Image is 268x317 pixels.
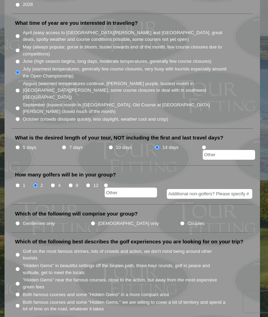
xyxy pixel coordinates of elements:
label: 1 [23,182,25,189]
label: Which of the following best describes the golf experiences you are looking for on your trip? [15,238,243,245]
label: 7 days [69,144,83,151]
input: Additional non-golfers? Please specify # [167,189,252,199]
label: What time of year are you interested in traveling? [15,20,138,27]
label: 2028 [23,1,33,8]
label: "Hidden Gems" in beautiful settings off the beaten path, three hour rounds, golf in peace and sol... [23,262,227,276]
label: What is the desired length of your tour, NOT including the first and last travel days? [15,134,223,141]
label: 4 [58,182,60,189]
label: Both famous courses and some "Hidden Gems" in a more compact area [23,291,169,298]
label: How many golfers will be in your group? [15,171,116,178]
label: April (easy access to [GEOGRAPHIC_DATA][PERSON_NAME] and [GEOGRAPHIC_DATA], great deals, spotty w... [23,29,227,43]
label: Both famous courses and some "Hidden Gems," we are willing to cover a lot of territory and spend ... [23,299,227,312]
label: July (warmest temperatures, generally few course closures, very busy with tourists especially aro... [23,66,227,79]
label: 14 days [162,144,178,151]
label: [DEMOGRAPHIC_DATA] only [98,220,159,227]
label: Gentlemen only [23,220,55,227]
input: Other [203,150,255,160]
label: August (warmest temperatures continue, [PERSON_NAME] purple, busiest month in [GEOGRAPHIC_DATA][P... [23,80,227,101]
label: Couples [187,220,204,227]
label: Which of the following will comprise your group? [15,210,138,217]
label: Golf on the most famous shrines, lots of crowds and action, we don't mind being around other tour... [23,248,227,262]
label: 12 [94,182,99,189]
label: "Hidden Gems" near the famous courses, close to the action, but away from the most expensive gree... [23,277,227,290]
label: June (high season begins, long days, moderate temperatures, generally few course closures) [23,58,211,65]
label: October (crowds dissipate quickly, less daylight, weather cool and crisp) [23,116,168,123]
label: 10 days [116,144,132,151]
input: Other [105,188,157,197]
label: 8 [76,182,78,189]
label: May (always popular, gorse in bloom, busier towards end of the month, few course closures due to ... [23,44,227,57]
label: 2 [40,182,43,189]
label: September (busiest month in [GEOGRAPHIC_DATA], Old Course at [GEOGRAPHIC_DATA][PERSON_NAME] close... [23,101,227,115]
label: 5 days [23,144,36,151]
